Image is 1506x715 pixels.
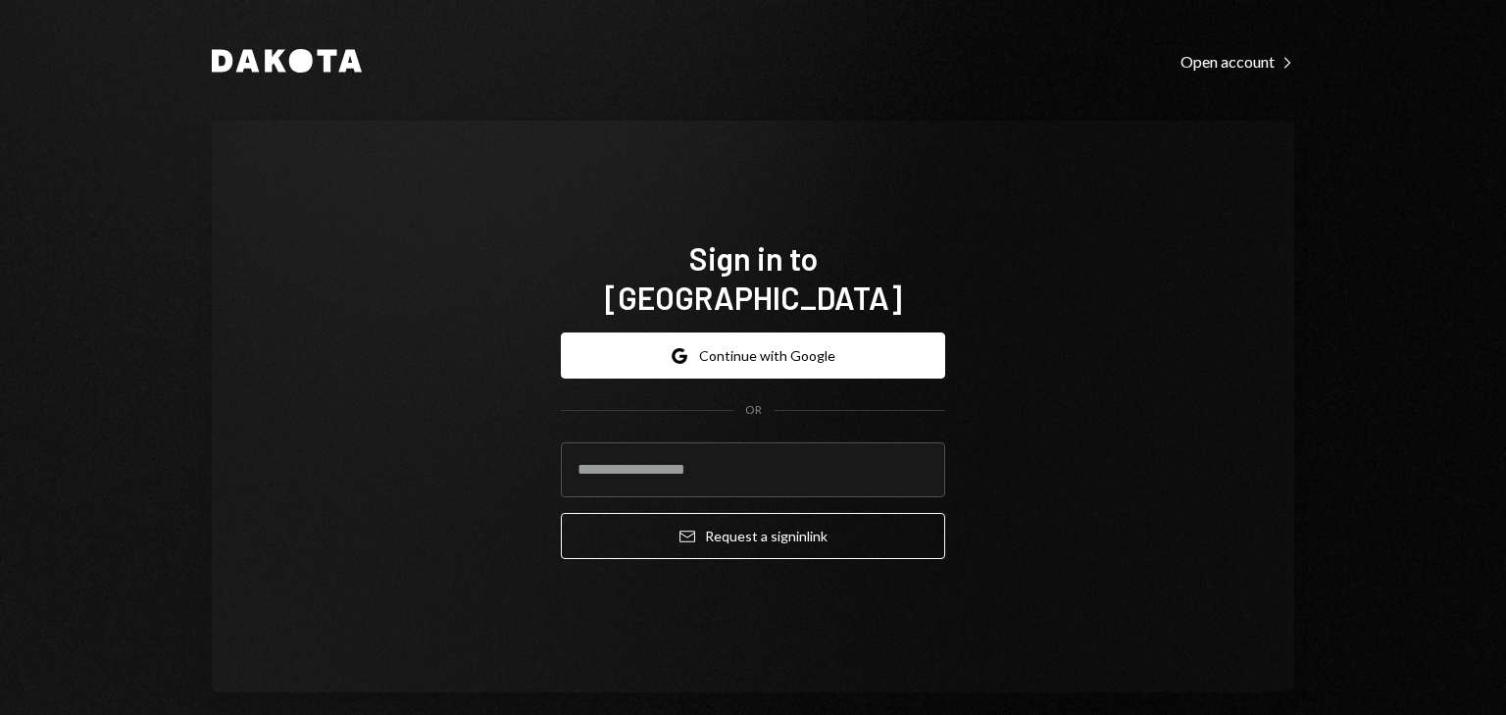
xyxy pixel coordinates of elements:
a: Open account [1180,50,1294,72]
button: Continue with Google [561,332,945,379]
div: Open account [1180,52,1294,72]
button: Request a signinlink [561,513,945,559]
h1: Sign in to [GEOGRAPHIC_DATA] [561,238,945,317]
div: OR [745,402,762,419]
